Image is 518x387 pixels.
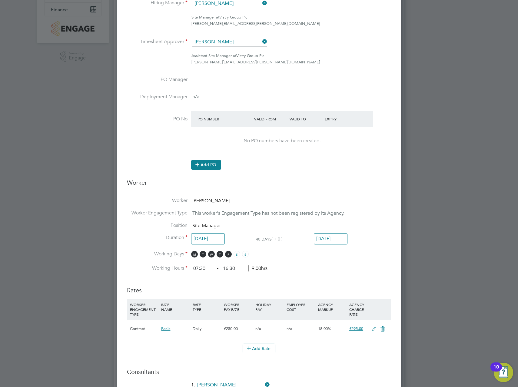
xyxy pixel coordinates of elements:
span: n/a [255,326,261,331]
input: Select one [314,233,347,244]
div: £250.00 [222,320,254,338]
span: S [242,251,249,257]
label: Timesheet Approver [127,39,188,45]
label: Deployment Manager [127,94,188,100]
span: T [217,251,223,257]
span: 40 DAYS [256,237,271,242]
div: Daily [191,320,222,338]
h3: Rates [127,280,391,294]
span: ( + 0 ) [271,236,283,242]
div: WORKER PAY RATE [222,299,254,315]
label: Position [127,222,188,229]
span: S [234,251,240,257]
div: Valid From [253,113,288,124]
span: ‐ [216,265,220,271]
input: 08:00 [191,263,214,274]
div: AGENCY MARKUP [317,299,348,315]
label: Working Days [127,251,188,257]
div: RATE TYPE [191,299,222,315]
input: 17:00 [221,263,244,274]
div: PO Number [196,113,253,124]
button: Open Resource Center, 10 new notifications [494,363,513,382]
span: [PERSON_NAME][EMAIL_ADDRESS][PERSON_NAME][DOMAIN_NAME] [191,59,320,65]
span: W [208,251,215,257]
span: T [200,251,206,257]
input: Search for... [192,38,267,47]
span: Assistant Site Manager at [191,53,236,58]
span: [PERSON_NAME] [192,198,230,204]
div: EMPLOYER COST [285,299,316,315]
span: £295.00 [349,326,363,331]
span: This worker's Engagement Type has not been registered by its Agency. [192,210,344,216]
label: Worker Engagement Type [127,210,188,216]
span: Basic [161,326,170,331]
div: WORKER ENGAGEMENT TYPE [128,299,160,320]
span: Vistry Group Plc [236,53,264,58]
div: 10 [493,367,499,375]
span: n/a [287,326,292,331]
span: Site Manager [192,223,221,229]
span: M [191,251,198,257]
span: 9.00hrs [248,265,267,271]
span: 18.00% [318,326,331,331]
label: Duration [127,234,188,241]
button: Add Rate [243,344,275,353]
div: AGENCY CHARGE RATE [348,299,369,320]
label: Working Hours [127,265,188,271]
div: No PO numbers have been created. [197,138,367,144]
div: Contract [128,320,160,338]
label: PO No [127,116,188,122]
div: Valid To [288,113,324,124]
label: Worker [127,197,188,204]
div: HOLIDAY PAY [254,299,285,315]
span: n/a [192,94,199,100]
button: Add PO [191,160,221,170]
label: PO Manager [127,76,188,83]
div: RATE NAME [160,299,191,315]
span: F [225,251,232,257]
input: Select one [191,233,225,244]
h3: Worker [127,179,391,191]
span: Site Manager at [191,15,219,20]
h3: Consultants [127,368,391,376]
span: Vistry Group Plc [219,15,247,20]
div: [PERSON_NAME][EMAIL_ADDRESS][PERSON_NAME][DOMAIN_NAME] [191,21,391,27]
div: Expiry [323,113,359,124]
